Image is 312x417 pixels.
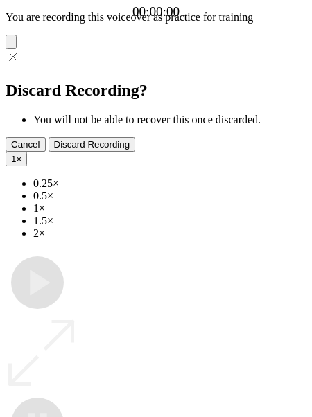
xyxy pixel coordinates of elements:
span: 1 [11,154,16,164]
button: Cancel [6,137,46,152]
button: Discard Recording [49,137,136,152]
li: 2× [33,227,306,240]
p: You are recording this voiceover as practice for training [6,11,306,24]
li: 0.5× [33,190,306,202]
li: You will not be able to recover this once discarded. [33,114,306,126]
li: 1.5× [33,215,306,227]
button: 1× [6,152,27,166]
a: 00:00:00 [132,4,180,19]
h2: Discard Recording? [6,81,306,100]
li: 1× [33,202,306,215]
li: 0.25× [33,177,306,190]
